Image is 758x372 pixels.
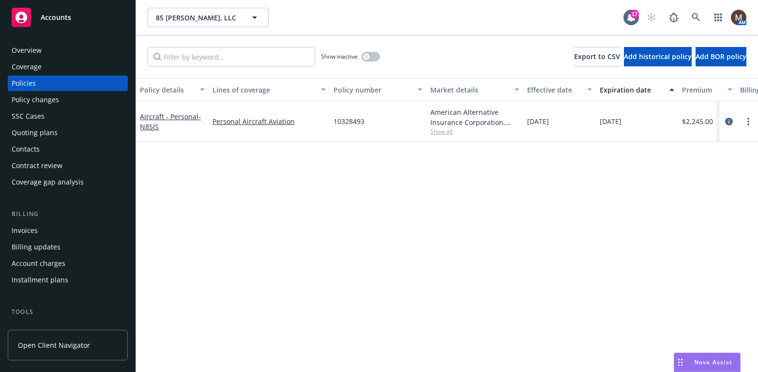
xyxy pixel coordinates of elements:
[8,43,128,58] a: Overview
[642,8,661,27] a: Start snowing
[12,141,40,157] div: Contacts
[731,10,746,25] img: photo
[743,116,754,127] a: more
[574,52,620,61] span: Export to CSV
[624,47,692,66] button: Add historical policy
[574,47,620,66] button: Export to CSV
[8,158,128,173] a: Contract review
[696,52,746,61] span: Add BOR policy
[600,116,622,126] span: [DATE]
[430,85,509,95] div: Market details
[12,272,68,288] div: Installment plans
[674,353,741,372] button: Nova Assist
[12,76,36,91] div: Policies
[156,13,240,23] span: 85 [PERSON_NAME], LLC
[334,85,412,95] div: Policy number
[148,8,269,27] button: 85 [PERSON_NAME], LLC
[8,307,128,317] div: Tools
[694,358,732,366] span: Nova Assist
[12,125,58,140] div: Quoting plans
[624,52,692,61] span: Add historical policy
[136,78,209,101] button: Policy details
[8,239,128,255] a: Billing updates
[12,108,45,124] div: SSC Cases
[523,78,596,101] button: Effective date
[8,256,128,271] a: Account charges
[330,78,426,101] button: Policy number
[12,59,42,75] div: Coverage
[8,321,128,336] a: Manage files
[426,78,523,101] button: Market details
[8,125,128,140] a: Quoting plans
[678,78,736,101] button: Premium
[674,353,686,372] div: Drag to move
[8,108,128,124] a: SSC Cases
[596,78,678,101] button: Expiration date
[140,112,201,131] span: - N85JS
[630,10,639,18] div: 17
[321,52,358,61] span: Show inactive
[8,59,128,75] a: Coverage
[8,174,128,190] a: Coverage gap analysis
[140,85,194,95] div: Policy details
[12,158,62,173] div: Contract review
[527,116,549,126] span: [DATE]
[8,4,128,31] a: Accounts
[148,47,315,66] input: Filter by keyword...
[18,340,90,350] span: Open Client Navigator
[527,85,581,95] div: Effective date
[430,127,519,136] span: Show all
[12,256,65,271] div: Account charges
[12,92,59,108] div: Policy changes
[8,209,128,219] div: Billing
[8,272,128,288] a: Installment plans
[209,78,330,101] button: Lines of coverage
[12,223,38,238] div: Invoices
[686,8,706,27] a: Search
[212,85,315,95] div: Lines of coverage
[8,141,128,157] a: Contacts
[12,174,84,190] div: Coverage gap analysis
[212,116,326,126] a: Personal Aircraft Aviation
[334,116,364,126] span: 10328493
[682,85,722,95] div: Premium
[8,92,128,108] a: Policy changes
[12,321,53,336] div: Manage files
[8,76,128,91] a: Policies
[12,239,61,255] div: Billing updates
[709,8,728,27] a: Switch app
[664,8,683,27] a: Report a Bug
[12,43,42,58] div: Overview
[600,85,664,95] div: Expiration date
[8,223,128,238] a: Invoices
[696,47,746,66] button: Add BOR policy
[723,116,735,127] a: circleInformation
[430,107,519,127] div: American Alternative Insurance Corporation, [GEOGRAPHIC_DATA] Re, Global Aerospace Inc
[140,112,201,131] a: Aircraft - Personal
[682,116,713,126] span: $2,245.00
[41,14,71,21] span: Accounts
